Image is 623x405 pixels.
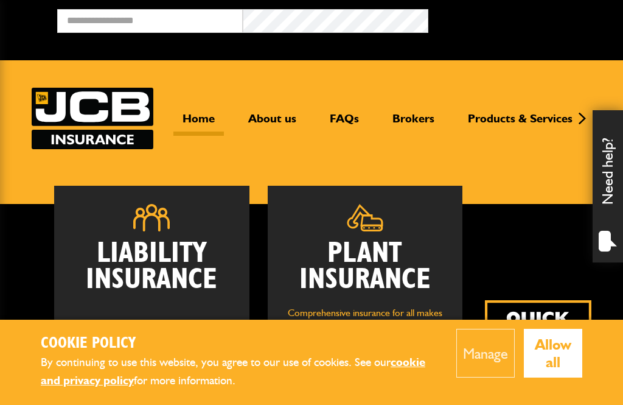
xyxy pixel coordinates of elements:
[321,111,368,136] a: FAQs
[428,9,614,28] button: Broker Login
[41,353,438,390] p: By continuing to use this website, you agree to our use of cookies. See our for more information.
[456,329,515,378] button: Manage
[286,241,444,293] h2: Plant Insurance
[32,88,153,149] a: JCB Insurance Services
[459,111,582,136] a: Products & Services
[72,241,231,320] h2: Liability Insurance
[41,334,438,353] h2: Cookie Policy
[32,88,153,149] img: JCB Insurance Services logo
[593,110,623,262] div: Need help?
[286,305,444,383] p: Comprehensive insurance for all makes of plant and machinery, including owned and hired in equipm...
[524,329,583,378] button: Allow all
[239,111,305,136] a: About us
[383,111,444,136] a: Brokers
[173,111,224,136] a: Home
